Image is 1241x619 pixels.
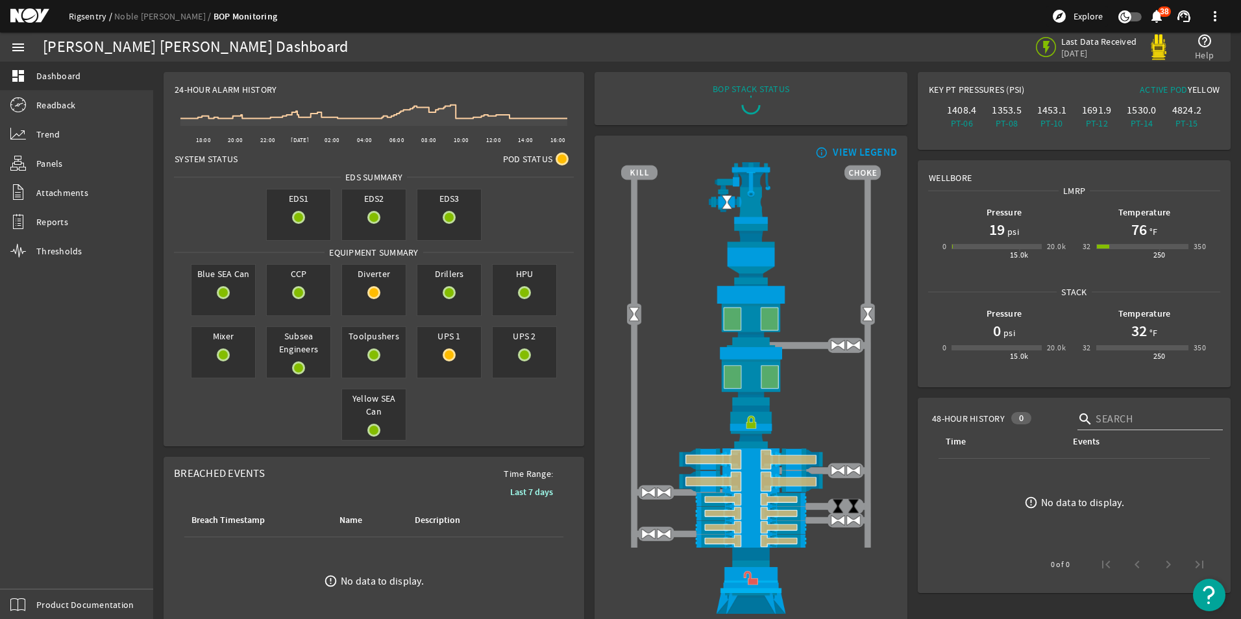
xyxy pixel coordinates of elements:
img: ShearRamOpenBlock.png [621,470,881,492]
a: Rigsentry [69,10,114,22]
div: Time [946,435,966,449]
div: PT-06 [942,117,981,130]
div: PT-15 [1167,117,1207,130]
img: UpperAnnularOpen.png [621,284,881,345]
span: Reports [36,215,68,228]
text: 10:00 [454,136,469,144]
div: 15.0k [1010,249,1029,261]
span: Subsea Engineers [267,327,330,358]
mat-icon: menu [10,40,26,55]
div: Events [1073,435,1100,449]
text: 04:00 [357,136,372,144]
div: 0 [942,341,946,354]
img: PipeRamOpenBlock.png [621,506,881,520]
button: Explore [1046,6,1108,27]
text: 12:00 [486,136,501,144]
span: [DATE] [1061,47,1137,59]
div: 32 [1083,240,1091,253]
text: 14:00 [518,136,533,144]
div: 1408.4 [942,104,981,117]
text: 02:00 [325,136,339,144]
img: Valve2Open.png [719,195,735,210]
span: LMRP [1059,184,1090,197]
span: Panels [36,157,63,170]
div: 0 [942,240,946,253]
text: 08:00 [421,136,436,144]
text: 16:00 [550,136,565,144]
span: Active Pod [1140,84,1188,95]
div: BOP STACK STATUS [713,82,789,95]
div: 15.0k [1010,350,1029,363]
div: PT-14 [1122,117,1161,130]
img: ValveOpen.png [846,463,861,478]
span: HPU [493,265,556,283]
span: Equipment Summary [325,246,423,259]
button: more_vert [1199,1,1231,32]
div: 0 of 0 [1051,558,1070,571]
span: Drillers [417,265,481,283]
div: 20.0k [1047,341,1066,354]
div: Wellbore [918,161,1230,184]
button: Last 7 days [500,480,563,504]
div: [PERSON_NAME] [PERSON_NAME] Dashboard [43,41,348,54]
mat-icon: dashboard [10,68,26,84]
text: 22:00 [260,136,275,144]
text: 20:00 [228,136,243,144]
div: Events [1071,435,1199,449]
h1: 32 [1131,321,1147,341]
span: Last Data Received [1061,36,1137,47]
text: [DATE] [291,136,309,144]
input: Search [1096,411,1212,427]
span: UPS 2 [493,327,556,345]
mat-icon: notifications [1149,8,1164,24]
b: Pressure [987,308,1022,320]
span: EDS SUMMARY [341,171,407,184]
div: 32 [1083,341,1091,354]
div: Name [339,513,362,528]
h1: 76 [1131,219,1147,240]
span: Yellow SEA Can [342,389,406,420]
img: ValveClose.png [846,498,861,514]
span: System Status [175,152,238,165]
text: 18:00 [196,136,211,144]
img: LowerAnnularOpen.png [621,345,881,405]
a: BOP Monitoring [214,10,278,23]
div: VIEW LEGEND [833,146,897,159]
i: search [1077,411,1093,427]
mat-icon: explore [1051,8,1067,24]
img: ValveOpen.png [830,463,846,478]
div: Breach Timestamp [191,513,265,528]
span: Product Documentation [36,598,134,611]
div: 0 [1011,412,1031,424]
div: 1353.5 [987,104,1026,117]
span: Blue SEA Can [191,265,255,283]
img: RiserAdapter.png [621,162,881,224]
span: Explore [1074,10,1103,23]
div: 4824.2 [1167,104,1207,117]
img: WellheadConnectorUnlock.png [621,548,881,614]
span: °F [1147,326,1158,339]
div: 250 [1153,350,1166,363]
img: ValveClose.png [830,498,846,514]
mat-icon: error_outline [324,574,338,588]
img: Yellowpod.svg [1146,34,1172,60]
img: ValveOpen.png [830,337,846,353]
div: Description [413,513,505,528]
a: Noble [PERSON_NAME] [114,10,214,22]
img: ValveOpen.png [656,526,672,542]
span: Yellow [1188,84,1220,95]
span: 48-Hour History [932,412,1005,425]
div: No data to display. [1041,496,1124,509]
span: °F [1147,225,1158,238]
span: Time Range: [493,467,563,480]
button: 38 [1149,10,1163,23]
img: ValveOpen.png [656,485,672,500]
div: 350 [1194,240,1206,253]
mat-icon: support_agent [1176,8,1192,24]
b: Temperature [1118,308,1171,320]
div: Breach Timestamp [190,513,322,528]
img: FlexJoint.png [621,224,881,284]
div: 1530.0 [1122,104,1161,117]
img: PipeRamOpenBlock.png [621,520,881,534]
b: Pressure [987,206,1022,219]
